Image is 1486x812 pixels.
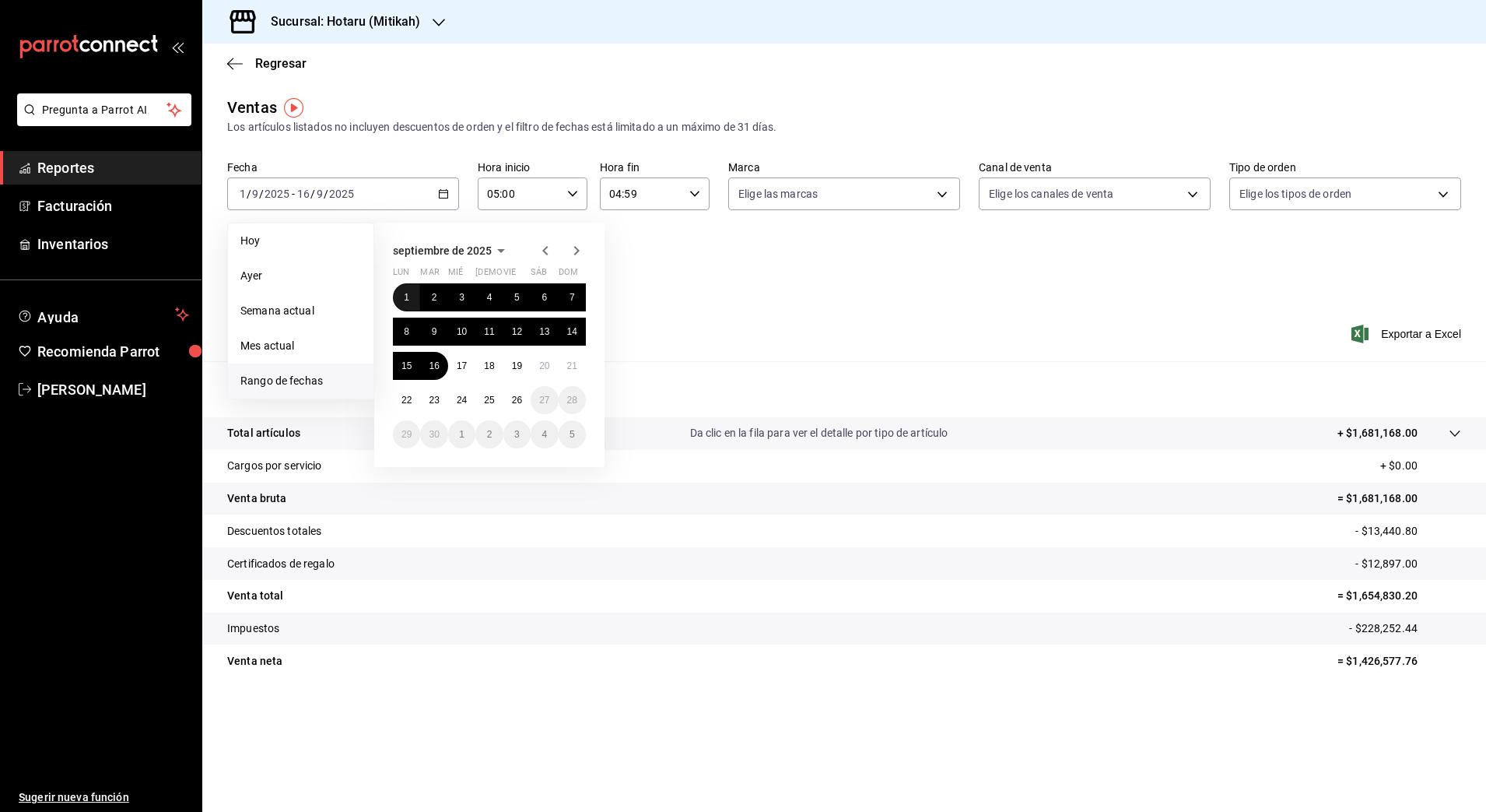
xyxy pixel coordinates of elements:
abbr: 27 de septiembre de 2025 [539,395,549,406]
label: Hora inicio [478,162,587,173]
p: Venta neta [227,653,282,670]
button: 17 de septiembre de 2025 [448,352,475,380]
abbr: 13 de septiembre de 2025 [539,326,549,337]
span: septiembre de 2025 [393,244,492,257]
button: 24 de septiembre de 2025 [448,386,475,414]
p: - $13,440.80 [1355,523,1461,540]
button: 2 de septiembre de 2025 [420,283,447,311]
button: 19 de septiembre de 2025 [503,352,531,380]
abbr: domingo [559,267,578,283]
abbr: 24 de septiembre de 2025 [457,395,467,406]
button: 1 de septiembre de 2025 [393,283,420,311]
input: -- [251,188,259,200]
button: 1 de octubre de 2025 [448,420,475,448]
span: Ayer [240,268,361,284]
abbr: 1 de septiembre de 2025 [404,292,409,303]
span: Hoy [240,233,361,249]
abbr: 3 de septiembre de 2025 [459,292,464,303]
img: Tooltip marker [284,98,303,118]
span: Elige los tipos de orden [1239,186,1351,202]
button: 4 de octubre de 2025 [531,420,558,448]
label: Tipo de orden [1229,162,1461,173]
button: Pregunta a Parrot AI [17,93,191,126]
button: 30 de septiembre de 2025 [420,420,447,448]
a: Pregunta a Parrot AI [11,113,191,129]
button: 12 de septiembre de 2025 [503,318,531,346]
button: 26 de septiembre de 2025 [503,386,531,414]
div: Ventas [227,96,277,119]
p: - $12,897.00 [1355,556,1461,572]
abbr: miércoles [448,267,463,283]
abbr: sábado [531,267,547,283]
abbr: 11 de septiembre de 2025 [484,326,494,337]
abbr: lunes [393,267,409,283]
p: Venta total [227,588,283,604]
button: 10 de septiembre de 2025 [448,318,475,346]
abbr: 14 de septiembre de 2025 [567,326,577,337]
span: Sugerir nueva función [19,789,189,806]
button: 2 de octubre de 2025 [475,420,503,448]
abbr: 6 de septiembre de 2025 [541,292,547,303]
p: Venta bruta [227,490,286,507]
p: = $1,681,168.00 [1337,490,1461,507]
abbr: 29 de septiembre de 2025 [401,429,412,440]
abbr: 8 de septiembre de 2025 [404,326,409,337]
abbr: 4 de septiembre de 2025 [487,292,492,303]
button: 16 de septiembre de 2025 [420,352,447,380]
span: / [247,188,251,200]
label: Canal de venta [979,162,1211,173]
button: Regresar [227,56,307,71]
abbr: 1 de octubre de 2025 [459,429,464,440]
abbr: 10 de septiembre de 2025 [457,326,467,337]
abbr: 12 de septiembre de 2025 [512,326,522,337]
span: [PERSON_NAME] [37,379,189,400]
abbr: 23 de septiembre de 2025 [429,395,439,406]
label: Marca [728,162,960,173]
span: / [324,188,328,200]
button: 11 de septiembre de 2025 [475,318,503,346]
abbr: 17 de septiembre de 2025 [457,360,467,371]
abbr: 18 de septiembre de 2025 [484,360,494,371]
abbr: 19 de septiembre de 2025 [512,360,522,371]
button: 3 de septiembre de 2025 [448,283,475,311]
button: 15 de septiembre de 2025 [393,352,420,380]
p: + $0.00 [1380,458,1461,474]
button: 9 de septiembre de 2025 [420,318,447,346]
button: 21 de septiembre de 2025 [559,352,586,380]
span: / [259,188,264,200]
span: Inventarios [37,234,189,255]
abbr: 15 de septiembre de 2025 [401,360,412,371]
button: 13 de septiembre de 2025 [531,318,558,346]
abbr: 26 de septiembre de 2025 [512,395,522,406]
abbr: 20 de septiembre de 2025 [539,360,549,371]
input: ---- [328,188,355,200]
span: Elige los canales de venta [989,186,1113,202]
button: 27 de septiembre de 2025 [531,386,558,414]
p: = $1,654,830.20 [1337,588,1461,604]
abbr: 5 de septiembre de 2025 [514,292,520,303]
h3: Sucursal: Hotaru (Mitikah) [258,12,420,31]
span: Elige las marcas [738,186,818,202]
p: Impuestos [227,620,279,637]
abbr: martes [420,267,439,283]
button: 20 de septiembre de 2025 [531,352,558,380]
abbr: 28 de septiembre de 2025 [567,395,577,406]
abbr: 25 de septiembre de 2025 [484,395,494,406]
span: - [292,188,295,200]
abbr: jueves [475,267,567,283]
button: Exportar a Excel [1355,325,1461,343]
label: Fecha [227,162,459,173]
p: Cargos por servicio [227,458,322,474]
span: Recomienda Parrot [37,341,189,362]
button: 4 de septiembre de 2025 [475,283,503,311]
abbr: 22 de septiembre de 2025 [401,395,412,406]
button: 8 de septiembre de 2025 [393,318,420,346]
p: Certificados de regalo [227,556,335,572]
p: - $228,252.44 [1349,620,1461,637]
abbr: 3 de octubre de 2025 [514,429,520,440]
input: -- [316,188,324,200]
button: septiembre de 2025 [393,241,510,260]
span: Ayuda [37,305,169,324]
